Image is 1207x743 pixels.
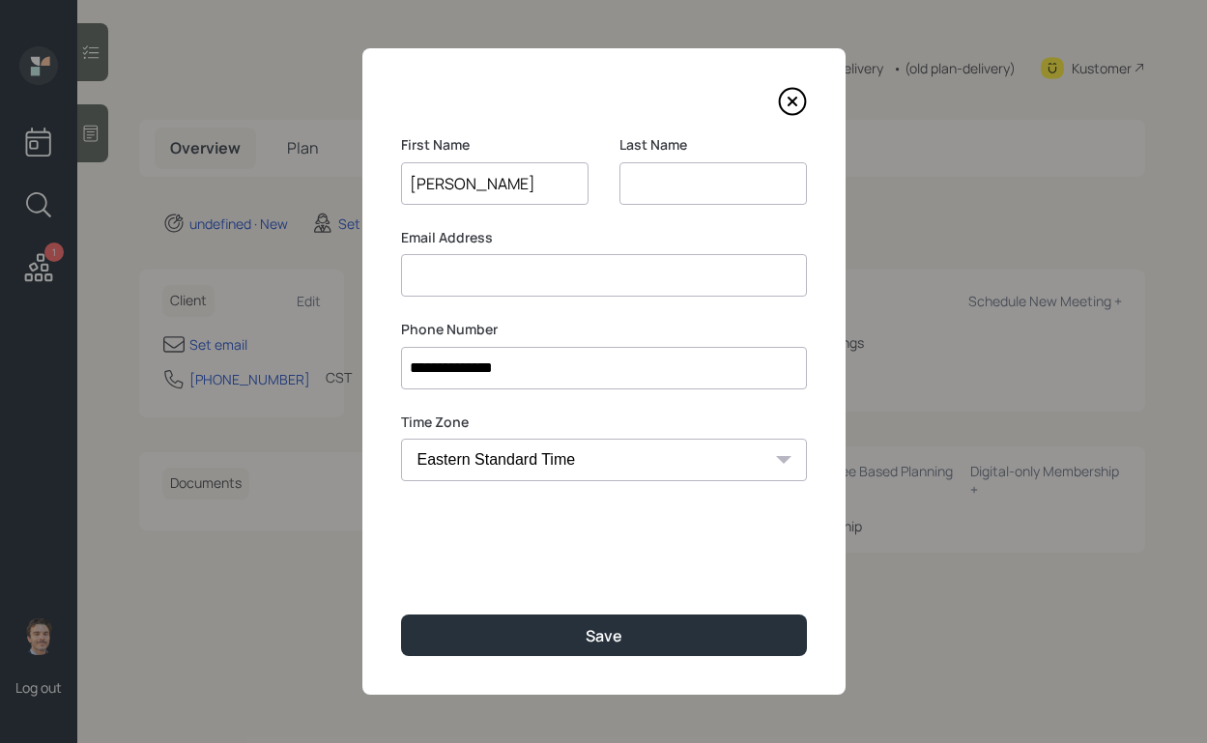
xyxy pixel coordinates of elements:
[401,228,807,247] label: Email Address
[401,614,807,656] button: Save
[619,135,807,155] label: Last Name
[586,625,622,646] div: Save
[401,320,807,339] label: Phone Number
[401,135,589,155] label: First Name
[401,413,807,432] label: Time Zone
